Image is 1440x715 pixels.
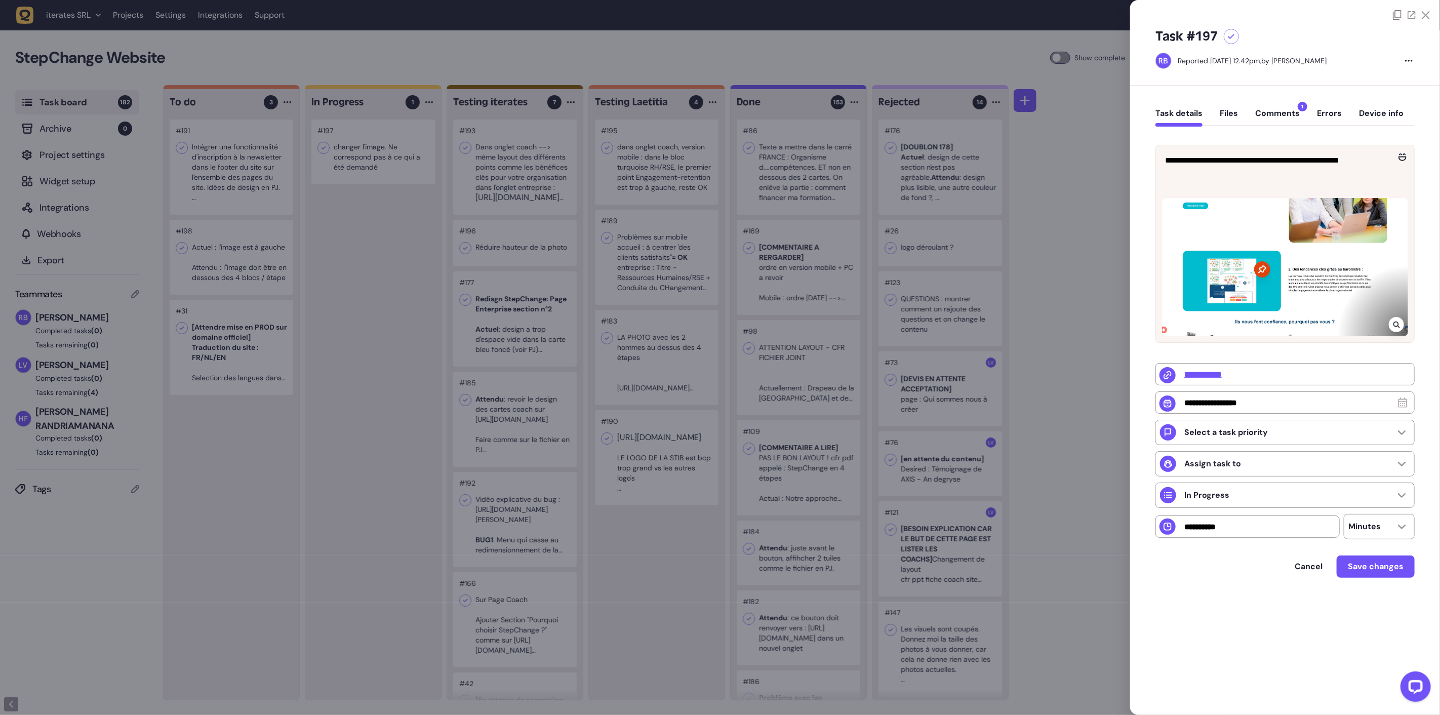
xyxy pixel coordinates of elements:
span: Save changes [1348,563,1404,571]
h5: Task #197 [1155,28,1218,45]
span: Cancel [1295,563,1323,571]
button: Comments [1255,108,1300,127]
div: Reported [DATE] 12.42pm, [1178,56,1261,65]
button: Cancel [1285,557,1333,577]
p: Assign task to [1184,459,1241,469]
button: Save changes [1337,555,1415,578]
button: Files [1220,108,1238,127]
button: Device info [1359,108,1404,127]
button: Errors [1317,108,1342,127]
span: 1 [1298,102,1307,111]
p: Select a task priority [1184,427,1268,438]
img: Rodolphe Balay [1156,53,1171,68]
div: by [PERSON_NAME] [1178,56,1327,66]
p: In Progress [1184,490,1229,500]
iframe: LiveChat chat widget [1392,667,1435,710]
button: Task details [1155,108,1203,127]
p: Minutes [1348,522,1381,532]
